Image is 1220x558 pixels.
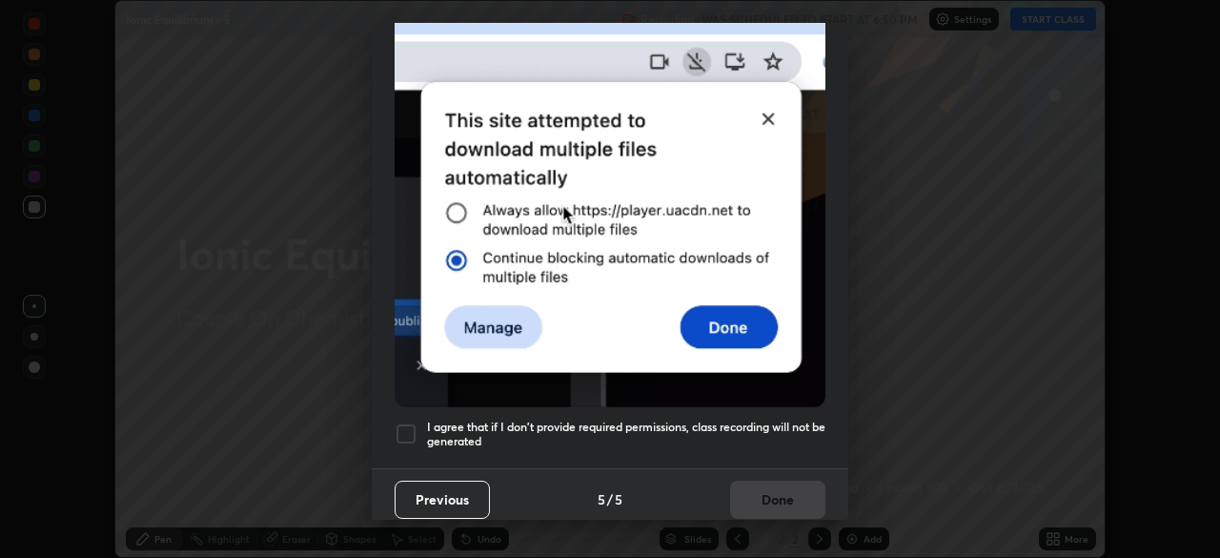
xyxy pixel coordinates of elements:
[598,489,605,509] h4: 5
[427,420,825,449] h5: I agree that if I don't provide required permissions, class recording will not be generated
[395,481,490,519] button: Previous
[615,489,622,509] h4: 5
[607,489,613,509] h4: /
